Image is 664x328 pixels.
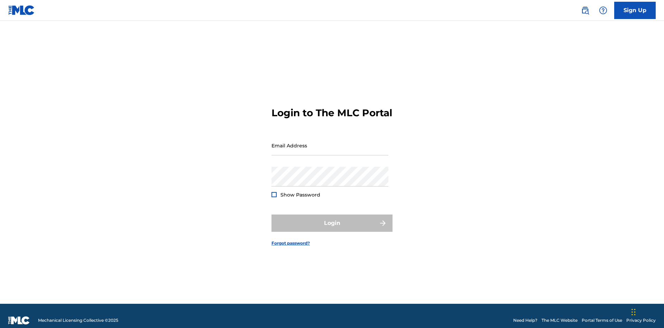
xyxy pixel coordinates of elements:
[599,6,607,15] img: help
[626,317,656,324] a: Privacy Policy
[8,316,30,325] img: logo
[38,317,118,324] span: Mechanical Licensing Collective © 2025
[280,192,320,198] span: Show Password
[582,317,622,324] a: Portal Terms of Use
[631,302,636,322] div: Drag
[581,6,589,15] img: search
[596,3,610,17] div: Help
[614,2,656,19] a: Sign Up
[271,107,392,119] h3: Login to The MLC Portal
[629,295,664,328] iframe: Chat Widget
[8,5,35,15] img: MLC Logo
[513,317,537,324] a: Need Help?
[542,317,578,324] a: The MLC Website
[578,3,592,17] a: Public Search
[271,240,310,246] a: Forgot password?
